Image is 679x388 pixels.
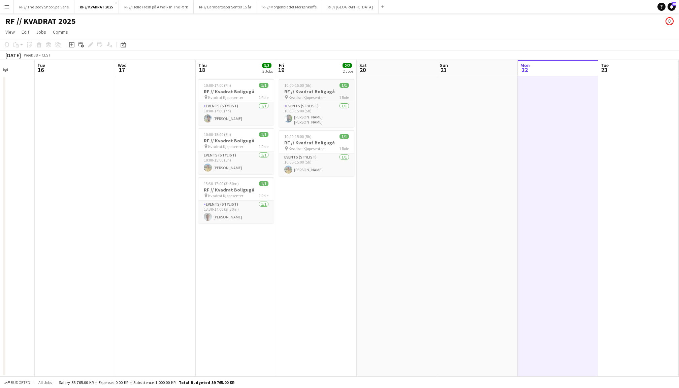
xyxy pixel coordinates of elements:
[262,63,271,68] span: 3/3
[119,0,194,13] button: RF // Hello Fresh på A Walk In The Park
[289,146,324,151] span: Kvadrat Kjøpesenter
[289,95,324,100] span: Kvadrat Kjøpesenter
[359,62,367,68] span: Sat
[198,62,207,68] span: Thu
[117,66,127,74] span: 17
[279,62,284,68] span: Fri
[284,83,312,88] span: 10:00-15:00 (5h)
[343,63,352,68] span: 2/2
[259,193,268,198] span: 1 Role
[339,95,349,100] span: 1 Role
[339,134,349,139] span: 1/1
[198,151,274,174] app-card-role: Events (Stylist)1/110:00-15:00 (5h)[PERSON_NAME]
[600,66,609,74] span: 23
[259,83,268,88] span: 1/1
[198,102,274,125] app-card-role: Events (Stylist)1/110:00-17:00 (7h)[PERSON_NAME]
[262,69,273,74] div: 3 Jobs
[208,95,243,100] span: Kvadrat Kjøpesenter
[672,2,676,6] span: 40
[59,380,234,385] div: Salary 58 765.00 KR + Expenses 0.00 KR + Subsistence 1 000.00 KR =
[74,0,119,13] button: RF // KVADRAT 2025
[666,17,674,25] app-user-avatar: Marit Holvik
[358,66,367,74] span: 20
[284,134,312,139] span: 10:00-15:00 (5h)
[279,140,354,146] h3: RF // Kvadrat Boligugå
[194,0,257,13] button: RF // Lambertseter Senter 15 år
[14,0,74,13] button: RF // The Body Shop Spa Serie
[259,95,268,100] span: 1 Role
[440,62,448,68] span: Sun
[520,62,530,68] span: Mon
[257,0,322,13] button: RF // Morgenbladet Morgenkaffe
[259,181,268,186] span: 1/1
[208,193,243,198] span: Kvadrat Kjøpesenter
[36,29,46,35] span: Jobs
[198,201,274,223] app-card-role: Events (Stylist)1/113:30-17:00 (3h30m)[PERSON_NAME]
[279,89,354,95] h3: RF // Kvadrat Boligugå
[11,380,30,385] span: Budgeted
[198,187,274,193] h3: RF // Kvadrat Boligugå
[339,146,349,151] span: 1 Role
[5,52,21,59] div: [DATE]
[279,153,354,176] app-card-role: Events (Stylist)1/110:00-15:00 (5h)[PERSON_NAME]
[22,52,39,58] span: Week 38
[33,28,49,36] a: Jobs
[439,66,448,74] span: 21
[179,380,234,385] span: Total Budgeted 59 765.00 KR
[204,83,231,88] span: 10:00-17:00 (7h)
[339,83,349,88] span: 1/1
[22,29,29,35] span: Edit
[37,380,53,385] span: All jobs
[118,62,127,68] span: Wed
[279,130,354,176] app-job-card: 10:00-15:00 (5h)1/1RF // Kvadrat Boligugå Kvadrat Kjøpesenter1 RoleEvents (Stylist)1/110:00-15:00...
[37,62,45,68] span: Tue
[343,69,353,74] div: 2 Jobs
[198,138,274,144] h3: RF // Kvadrat Boligugå
[278,66,284,74] span: 19
[50,28,71,36] a: Comms
[198,177,274,223] app-job-card: 13:30-17:00 (3h30m)1/1RF // Kvadrat Boligugå Kvadrat Kjøpesenter1 RoleEvents (Stylist)1/113:30-17...
[5,29,15,35] span: View
[53,29,68,35] span: Comms
[204,181,239,186] span: 13:30-17:00 (3h30m)
[601,62,609,68] span: Tue
[3,379,31,386] button: Budgeted
[198,79,274,125] app-job-card: 10:00-17:00 (7h)1/1RF // Kvadrat Boligugå Kvadrat Kjøpesenter1 RoleEvents (Stylist)1/110:00-17:00...
[279,102,354,127] app-card-role: Events (Stylist)1/110:00-15:00 (5h)[PERSON_NAME] [PERSON_NAME]
[519,66,530,74] span: 22
[259,144,268,149] span: 1 Role
[36,66,45,74] span: 16
[322,0,379,13] button: RF // [GEOGRAPHIC_DATA]
[259,132,268,137] span: 1/1
[3,28,18,36] a: View
[19,28,32,36] a: Edit
[42,52,51,58] div: CEST
[198,128,274,174] app-job-card: 10:00-15:00 (5h)1/1RF // Kvadrat Boligugå Kvadrat Kjøpesenter1 RoleEvents (Stylist)1/110:00-15:00...
[198,89,274,95] h3: RF // Kvadrat Boligugå
[668,3,676,11] a: 40
[204,132,231,137] span: 10:00-15:00 (5h)
[208,144,243,149] span: Kvadrat Kjøpesenter
[197,66,207,74] span: 18
[279,79,354,127] app-job-card: 10:00-15:00 (5h)1/1RF // Kvadrat Boligugå Kvadrat Kjøpesenter1 RoleEvents (Stylist)1/110:00-15:00...
[5,16,76,26] h1: RF // KVADRAT 2025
